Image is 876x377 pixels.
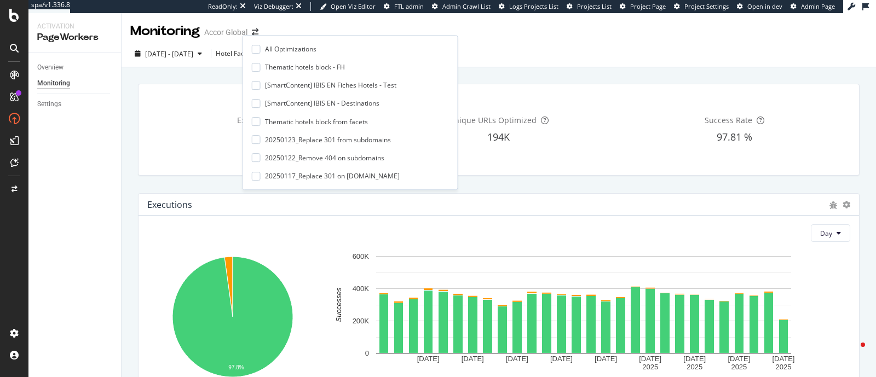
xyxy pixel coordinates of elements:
text: [DATE] [462,355,484,363]
text: 600K [353,252,370,260]
button: [DATE] - [DATE] [130,45,206,62]
a: Project Settings [674,2,729,11]
span: Project Settings [684,2,729,10]
a: Logs Projects List [499,2,558,11]
div: PageWorkers [37,31,112,44]
text: 2025 [776,363,792,372]
a: Overview [37,62,113,73]
span: 194K [487,130,510,143]
a: Admin Crawl List [432,2,491,11]
span: Executions [237,115,276,125]
div: 20250117_Replace 301 on [DOMAIN_NAME] [265,171,400,181]
a: Project Page [620,2,666,11]
div: arrow-right-arrow-left [252,28,258,36]
div: 20250122_Remove 404 on subdomains [265,153,384,163]
span: Admin Crawl List [442,2,491,10]
text: 2025 [642,363,658,372]
span: Open in dev [747,2,782,10]
div: Overview [37,62,64,73]
span: FTL admin [394,2,424,10]
div: Viz Debugger: [254,2,293,11]
span: Logs Projects List [509,2,558,10]
text: [DATE] [773,355,795,363]
a: FTL admin [384,2,424,11]
text: [DATE] [417,355,440,363]
span: Projects List [577,2,612,10]
div: Thematic hotels block from facets [265,117,368,126]
a: Monitoring [37,78,113,89]
svg: A chart. [324,251,843,372]
a: Settings [37,98,113,110]
iframe: Intercom live chat [839,340,865,366]
text: 200K [353,317,370,325]
a: Admin Page [791,2,835,11]
text: 0 [365,349,369,357]
div: 20250123_Replace 301 from subdomains [265,135,391,144]
div: Hotel Factsheet Breadcrumb ALL [216,50,316,57]
div: Accor Global [204,27,247,38]
text: [DATE] [550,355,573,363]
a: Open in dev [737,2,782,11]
a: Projects List [567,2,612,11]
span: [DATE] - [DATE] [145,49,193,59]
div: All Optimizations [265,44,316,54]
span: 97.81 % [717,130,752,143]
text: [DATE] [506,355,528,363]
text: 2025 [687,363,702,372]
text: 400K [353,285,370,293]
div: Activation [37,22,112,31]
span: Unique URLs Optimized [449,115,537,125]
span: Day [820,229,832,238]
span: Project Page [630,2,666,10]
div: Monitoring [130,22,200,40]
div: bug [829,201,837,209]
text: 2025 [731,363,747,372]
a: Open Viz Editor [320,2,376,11]
div: Thematic hotels block - FH [265,62,345,72]
button: Day [811,224,850,242]
div: Settings [37,98,61,110]
text: [DATE] [639,355,661,363]
div: [SmartContent] IBIS EN - Destinations [265,99,379,108]
text: 97.8% [228,365,244,371]
div: ReadOnly: [208,2,238,11]
button: Hotel Factsheet Breadcrumb ALL [216,45,329,62]
text: [DATE] [728,355,750,363]
text: Successes [335,287,343,322]
div: [SmartContent] IBIS EN Fiches Hotels - Test [265,80,396,90]
text: [DATE] [595,355,617,363]
span: Success Rate [705,115,752,125]
text: [DATE] [683,355,706,363]
span: Admin Page [801,2,835,10]
div: Executions [147,199,192,210]
span: Open Viz Editor [331,2,376,10]
div: Monitoring [37,78,70,89]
